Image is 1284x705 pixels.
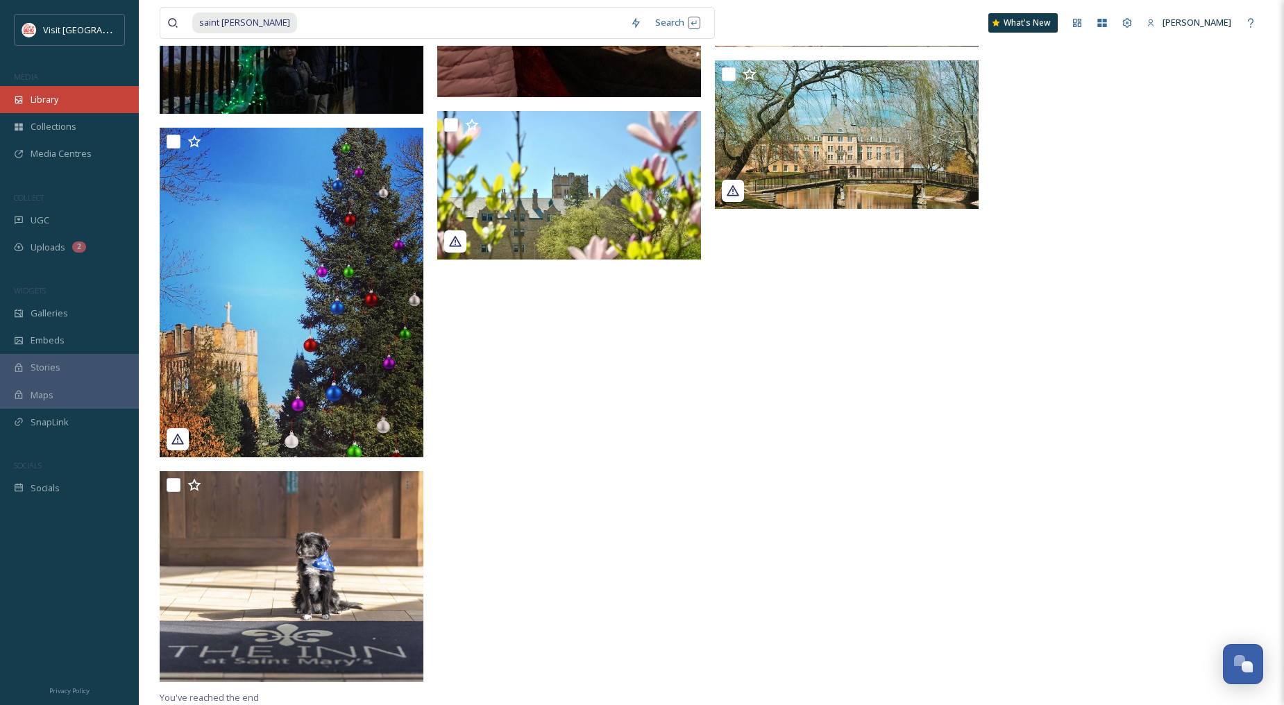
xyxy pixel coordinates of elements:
span: Visit [GEOGRAPHIC_DATA] [43,23,151,36]
img: 4b5d98d6-17df-5501-1933-94e9ceb7f244.jpg [437,111,701,260]
img: vsbm-stackedMISH_CMYKlogo2017.jpg [22,23,36,37]
span: COLLECT [14,192,44,203]
span: You've reached the end [160,691,259,704]
span: Socials [31,482,60,495]
span: Galleries [31,307,68,320]
span: Media Centres [31,147,92,160]
span: Privacy Policy [49,686,90,695]
div: Search [648,9,707,36]
a: Privacy Policy [49,681,90,698]
img: a7a2f3f4-29b1-59c1-a477-1bcbd6a8f536.jpg [715,60,979,209]
span: SOCIALS [14,460,42,470]
span: Collections [31,120,76,133]
a: What's New [988,13,1058,33]
img: ISMdog149_1.jpg [160,471,423,682]
span: Embeds [31,334,65,347]
img: fe20cadc-199a-d2a0-dbdc-c53eff0e6485.jpg [160,128,423,457]
span: Library [31,93,58,106]
span: [PERSON_NAME] [1163,16,1231,28]
span: SnapLink [31,416,69,429]
button: Open Chat [1223,644,1263,684]
a: [PERSON_NAME] [1140,9,1238,36]
span: Stories [31,361,60,374]
span: UGC [31,214,49,227]
div: 2 [72,241,86,253]
span: Maps [31,389,53,402]
span: WIDGETS [14,285,46,296]
span: MEDIA [14,71,38,82]
span: saint [PERSON_NAME] [192,12,297,33]
span: Uploads [31,241,65,254]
